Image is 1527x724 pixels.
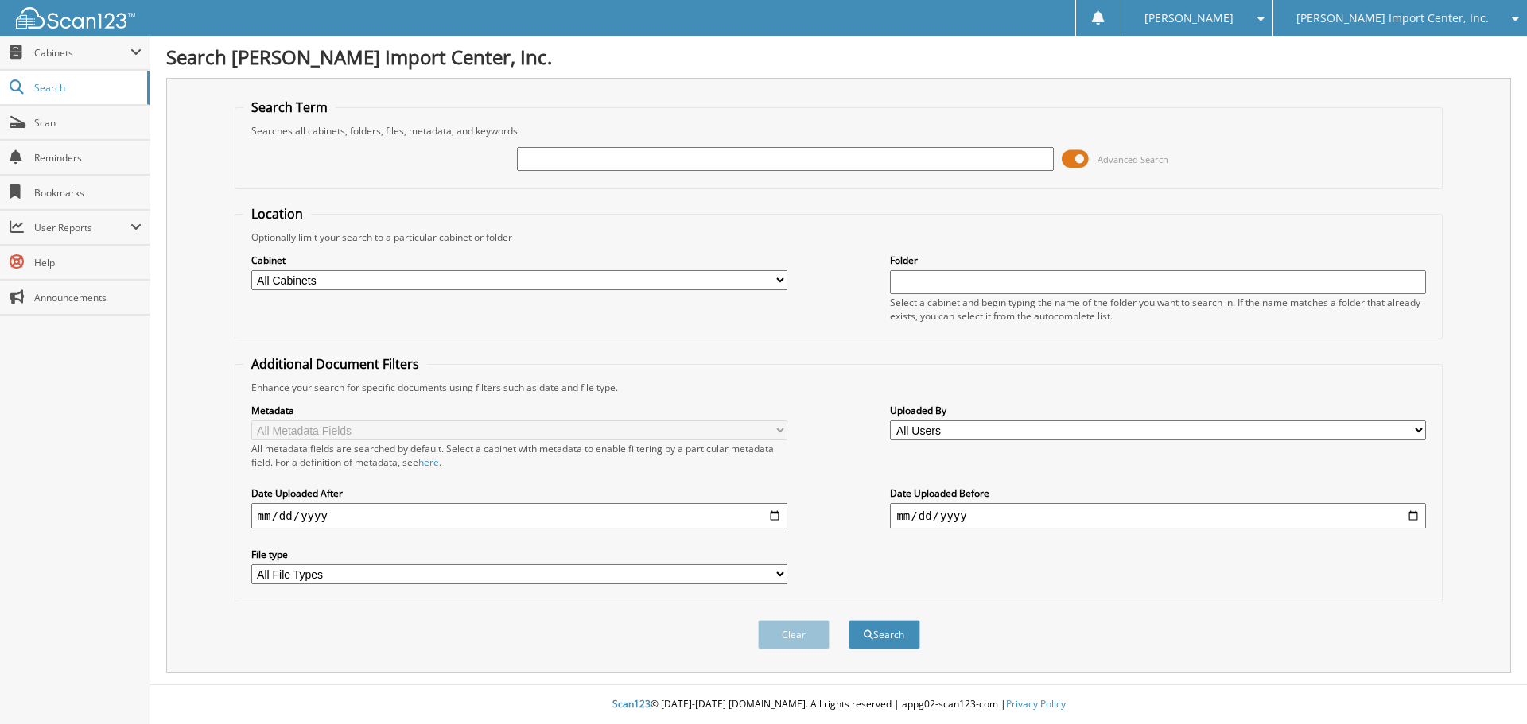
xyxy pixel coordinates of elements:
label: File type [251,548,787,561]
span: Scan [34,116,142,130]
iframe: Chat Widget [1447,648,1527,724]
button: Clear [758,620,830,649]
h1: Search [PERSON_NAME] Import Center, Inc. [166,44,1511,70]
span: Announcements [34,291,142,304]
span: Scan123 [612,697,651,710]
label: Date Uploaded Before [890,486,1426,500]
div: All metadata fields are searched by default. Select a cabinet with metadata to enable filtering b... [251,442,787,469]
a: Privacy Policy [1006,697,1066,710]
div: Select a cabinet and begin typing the name of the folder you want to search in. If the name match... [890,296,1426,323]
span: [PERSON_NAME] Import Center, Inc. [1296,14,1489,23]
div: © [DATE]-[DATE] [DOMAIN_NAME]. All rights reserved | appg02-scan123-com | [150,685,1527,724]
span: Search [34,81,139,95]
label: Date Uploaded After [251,486,787,500]
input: end [890,503,1426,528]
label: Folder [890,254,1426,267]
span: Help [34,256,142,269]
label: Uploaded By [890,404,1426,417]
img: scan123-logo-white.svg [16,7,135,29]
div: Optionally limit your search to a particular cabinet or folder [243,230,1435,244]
legend: Additional Document Filters [243,355,427,373]
label: Cabinet [251,254,787,267]
label: Metadata [251,404,787,417]
span: User Reports [34,221,130,234]
div: Enhance your search for specific documents using filters such as date and file type. [243,381,1435,394]
button: Search [849,620,920,649]
legend: Location [243,205,311,223]
legend: Search Term [243,99,336,116]
span: Bookmarks [34,186,142,199]
span: [PERSON_NAME] [1144,14,1234,23]
input: start [251,503,787,528]
span: Advanced Search [1098,153,1168,165]
a: here [418,455,439,469]
div: Searches all cabinets, folders, files, metadata, and keywords [243,124,1435,137]
span: Reminders [34,151,142,165]
span: Cabinets [34,46,130,60]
